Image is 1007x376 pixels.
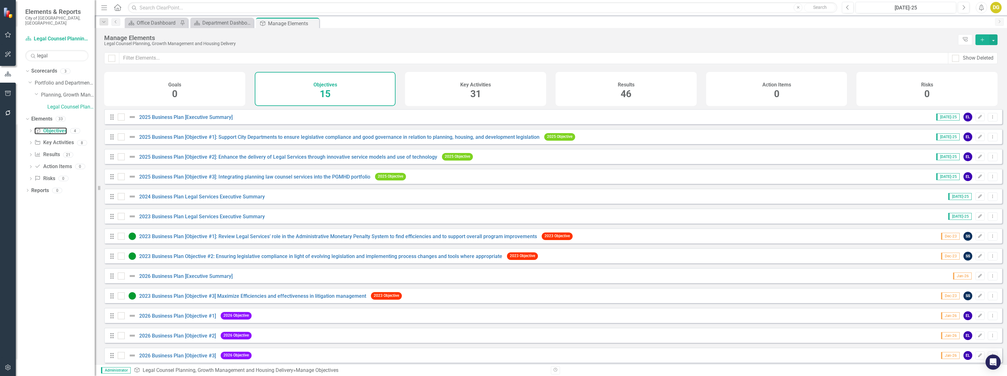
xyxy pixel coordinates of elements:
span: 0 [172,88,177,99]
div: 4 [70,128,80,133]
img: Not Defined [128,133,136,141]
span: Jan-26 [941,332,960,339]
div: Show Deleted [963,55,993,62]
a: Department Dashboard [192,19,252,27]
h4: Goals [168,82,181,88]
h4: Results [618,82,635,88]
a: 2024 Business Plan Legal Services Executive Summary [139,194,265,200]
small: City of [GEOGRAPHIC_DATA], [GEOGRAPHIC_DATA] [25,15,88,26]
h4: Action Items [762,82,791,88]
span: 2026 Objective [221,332,252,339]
span: 15 [320,88,331,99]
a: 2026 Business Plan [Objective #3] [139,353,216,359]
div: 21 [63,152,73,157]
img: Not Defined [128,113,136,121]
img: Not Defined [128,332,136,339]
div: Legal Counsel Planning, Growth Management and Housing Delivery [104,41,955,46]
div: EL [963,113,972,121]
a: Legal Counsel Planning, Growth Management and Housing Delivery [143,367,293,373]
img: ClearPoint Strategy [3,7,14,18]
span: 2023 Objective [371,292,402,299]
span: 0 [924,88,930,99]
span: 0 [774,88,779,99]
button: Search [804,3,836,12]
a: 2023 Business Plan Objective #2: Ensuring legislative compliance in light of evolving legislation... [139,253,502,259]
a: 2026 Business Plan [Executive Summary] [139,273,233,279]
div: 0 [75,164,85,169]
div: EL [963,331,972,340]
span: Dec-23 [941,292,960,299]
span: Administrator [101,367,131,373]
a: Risks [34,175,55,182]
span: [DATE]-25 [936,133,960,140]
button: DG [990,2,1002,13]
img: Not Defined [128,352,136,359]
a: Action Items [34,163,72,170]
span: 2026 Objective [221,352,252,359]
span: Elements & Reports [25,8,88,15]
a: 2023 Business Plan [Objective #3] Maximize Efficiencies and effectiveness in litigation management [139,293,366,299]
div: EL [963,172,972,181]
span: Dec-23 [941,233,960,240]
span: 31 [470,88,481,99]
a: Planning, Growth Management and Housing Delivery Portfolio [41,91,95,99]
span: [DATE]-25 [936,173,960,180]
a: Scorecards [31,68,57,75]
a: 2026 Business Plan [Objective #1] [139,313,216,319]
span: Dec-23 [941,253,960,260]
img: Proceeding as Anticipated [128,292,136,300]
a: Office Dashboard [126,19,178,27]
img: Not Defined [128,213,136,220]
div: Open Intercom Messenger [986,355,1001,370]
a: Elements [31,115,52,123]
a: Results [34,151,60,158]
div: SS [963,252,972,261]
span: 2026 Objective [221,312,252,319]
img: Not Defined [128,312,136,320]
span: 2025 Objective [544,133,575,140]
a: 2023 Business Plan [Objective #1]: Review Legal Services’ role in the Administrative Monetary Pen... [139,233,537,239]
div: 8 [77,140,87,145]
input: Filter Elements... [119,52,948,64]
span: 2025 Objective [442,153,473,160]
span: 2023 Objective [507,252,538,260]
div: 0 [58,176,69,181]
div: » Manage Objectives [134,367,546,374]
div: Office Dashboard [137,19,178,27]
div: Department Dashboard [202,19,252,27]
div: Manage Elements [104,34,955,41]
a: Legal Counsel Planning, Growth Management and Housing Delivery [47,103,95,111]
div: 0 [52,188,62,193]
div: EL [963,351,972,360]
span: [DATE]-25 [936,114,960,120]
span: 2023 Objective [542,232,573,240]
div: EL [963,311,972,320]
a: 2026 Business Plan [Objective #2] [139,333,216,339]
div: EL [963,152,972,161]
a: 2025 Business Plan [Objective #1]: Support City Departments to ensure legislative compliance and ... [139,134,539,140]
input: Search ClearPoint... [128,2,837,13]
a: Reports [31,187,49,194]
a: Objectives [34,127,67,135]
a: 2025 Business Plan [Objective #2]: Enhance the delivery of Legal Services through innovative serv... [139,154,437,160]
h4: Key Activities [460,82,491,88]
input: Search Below... [25,50,88,61]
div: [DATE]-25 [858,4,954,12]
div: 33 [56,116,66,121]
div: Manage Elements [268,20,318,27]
div: SS [963,232,972,241]
span: [DATE]-25 [948,213,972,220]
span: [DATE]-25 [948,193,972,200]
a: Portfolio and Department Scorecards [35,79,95,87]
a: 2025 Business Plan [Objective #3]: Integrating planning law counsel services into the PGMHD portf... [139,174,370,180]
span: Jan-26 [941,352,960,359]
a: Legal Counsel Planning, Growth Management and Housing Delivery [25,35,88,43]
img: Not Defined [128,193,136,200]
a: 2023 Business Plan Legal Services Executive Summary [139,214,265,220]
span: 2025 Objective [375,173,406,180]
img: Not Defined [128,272,136,280]
div: 3 [60,68,70,74]
img: Proceeding as Anticipated [128,232,136,240]
span: Jan-26 [953,273,972,279]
